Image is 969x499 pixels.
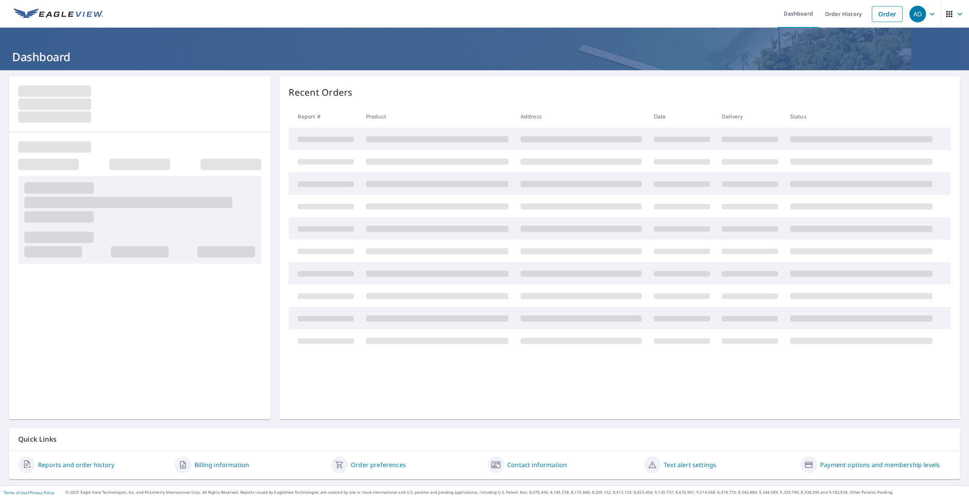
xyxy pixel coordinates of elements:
[820,460,940,469] a: Payment options and membership levels
[784,105,939,128] th: Status
[289,85,352,99] p: Recent Orders
[360,105,514,128] th: Product
[38,460,114,469] a: Reports and order history
[289,105,360,128] th: Report #
[4,490,54,495] p: |
[351,460,406,469] a: Order preferences
[194,460,249,469] a: Billing information
[30,490,54,495] a: Privacy Policy
[909,6,926,22] div: AD
[716,105,784,128] th: Delivery
[648,105,716,128] th: Date
[14,8,103,20] img: EV Logo
[872,6,903,22] a: Order
[664,460,716,469] a: Text alert settings
[4,490,27,495] a: Terms of Use
[514,105,648,128] th: Address
[66,490,965,495] p: © 2025 Eagle View Technologies, Inc. and Pictometry International Corp. All Rights Reserved. Repo...
[507,460,567,469] a: Contact information
[18,434,951,444] p: Quick Links
[9,49,960,65] h1: Dashboard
